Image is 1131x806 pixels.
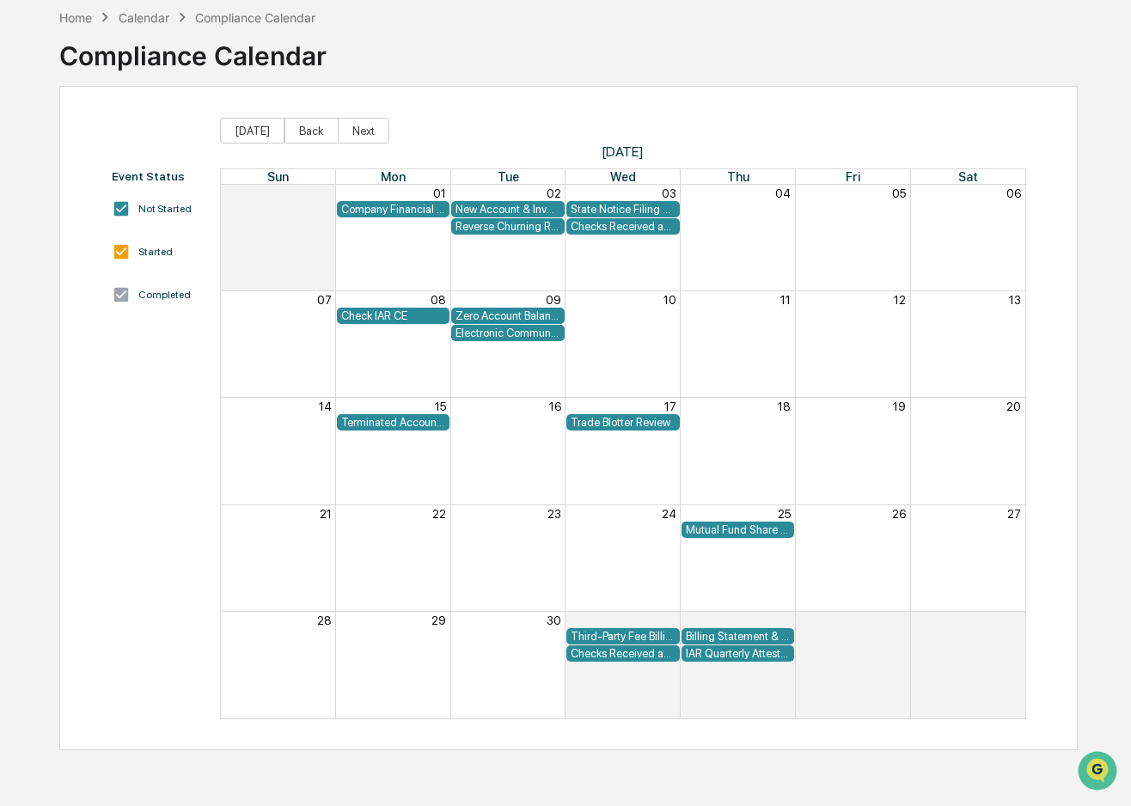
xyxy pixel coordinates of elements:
button: 16 [549,400,561,413]
button: 05 [892,186,906,200]
span: Fri [846,169,860,184]
button: Start new chat [292,137,313,157]
button: 30 [547,614,561,627]
span: Preclearance [34,217,111,234]
button: 25 [778,507,791,521]
button: 08 [431,293,446,307]
button: 22 [432,507,446,521]
span: Sat [958,169,978,184]
button: 03 [891,614,906,627]
div: Started [138,246,173,258]
button: 11 [780,293,791,307]
button: 26 [892,507,906,521]
div: Not Started [138,203,192,215]
div: Compliance Calendar [59,27,327,71]
button: 02 [776,614,791,627]
div: Completed [138,289,191,301]
button: 13 [1009,293,1021,307]
div: Trade Blotter Review [571,416,676,429]
span: Mon [381,169,406,184]
button: 19 [893,400,906,413]
span: Thu [727,169,749,184]
button: 28 [317,614,332,627]
button: 03 [662,186,676,200]
button: Back [284,118,339,143]
button: 12 [894,293,906,307]
button: 04 [1006,614,1021,627]
button: 20 [1006,400,1021,413]
button: 18 [778,400,791,413]
div: Check IAR CE [341,309,446,322]
div: Event Status [112,169,203,183]
div: We're available if you need us! [58,149,217,162]
button: 10 [663,293,676,307]
div: IAR Quarterly Attestation Review [686,647,791,660]
button: 21 [320,507,332,521]
input: Clear [45,78,284,96]
a: 🖐️Preclearance [10,210,118,241]
div: Month View [220,168,1026,719]
iframe: Open customer support [1076,749,1122,796]
button: 07 [317,293,332,307]
button: 06 [1006,186,1021,200]
div: Billing Statement & Fee Calculations Report Review [686,630,791,643]
div: Electronic Communication Review [455,327,560,339]
span: Attestations [142,217,213,234]
button: 27 [1007,507,1021,521]
span: Sun [267,169,289,184]
div: Start new chat [58,131,282,149]
a: 🗄️Attestations [118,210,220,241]
button: 15 [435,400,446,413]
button: 01 [663,614,676,627]
div: 🗄️ [125,218,138,232]
button: 17 [664,400,676,413]
button: 31 [320,186,332,200]
div: Checks Received and Forwarded Log [571,220,676,233]
div: 🖐️ [17,218,31,232]
button: 01 [433,186,446,200]
div: Third-Party Fee Billing Review [571,630,676,643]
button: 29 [431,614,446,627]
span: Wed [610,169,636,184]
button: 02 [547,186,561,200]
span: [DATE] [220,143,1026,160]
button: 04 [775,186,791,200]
button: 14 [319,400,332,413]
div: State Notice Filing Review [571,203,676,216]
button: 09 [546,293,561,307]
button: [DATE] [220,118,284,143]
div: Compliance Calendar [195,10,315,25]
div: Checks Received and Forwarded Log [571,647,676,660]
div: Zero Account Balance Review [455,309,560,322]
a: Powered byPylon [121,290,208,304]
span: Pylon [171,291,208,304]
button: 24 [662,507,676,521]
div: Company Financial Review [341,203,446,216]
img: 1746055101610-c473b297-6a78-478c-a979-82029cc54cd1 [17,131,48,162]
div: Mutual Fund Share Class Review [686,523,791,536]
span: Data Lookup [34,249,108,266]
div: Terminated Account Review [341,416,446,429]
div: Reverse Churning Review [455,220,560,233]
span: Tue [498,169,519,184]
a: 🔎Data Lookup [10,242,115,273]
div: New Account & Investor Profile Review [455,203,560,216]
div: Home [59,10,92,25]
p: How can we help? [17,36,313,64]
div: 🔎 [17,251,31,265]
button: 23 [547,507,561,521]
div: Calendar [119,10,169,25]
button: Next [338,118,389,143]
